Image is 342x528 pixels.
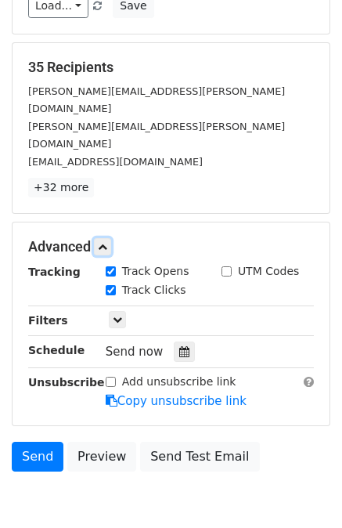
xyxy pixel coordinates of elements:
a: Preview [67,442,136,472]
strong: Tracking [28,266,81,278]
span: Send now [106,345,164,359]
strong: Filters [28,314,68,327]
h5: 35 Recipients [28,59,314,76]
a: +32 more [28,178,94,197]
label: Track Clicks [122,282,186,298]
small: [PERSON_NAME][EMAIL_ADDRESS][PERSON_NAME][DOMAIN_NAME] [28,121,285,150]
h5: Advanced [28,238,314,255]
label: UTM Codes [238,263,299,280]
label: Track Opens [122,263,189,280]
a: Copy unsubscribe link [106,394,247,408]
small: [PERSON_NAME][EMAIL_ADDRESS][PERSON_NAME][DOMAIN_NAME] [28,85,285,115]
a: Send Test Email [140,442,259,472]
small: [EMAIL_ADDRESS][DOMAIN_NAME] [28,156,203,168]
strong: Schedule [28,344,85,356]
label: Add unsubscribe link [122,374,236,390]
iframe: Chat Widget [264,453,342,528]
strong: Unsubscribe [28,376,105,389]
a: Send [12,442,63,472]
